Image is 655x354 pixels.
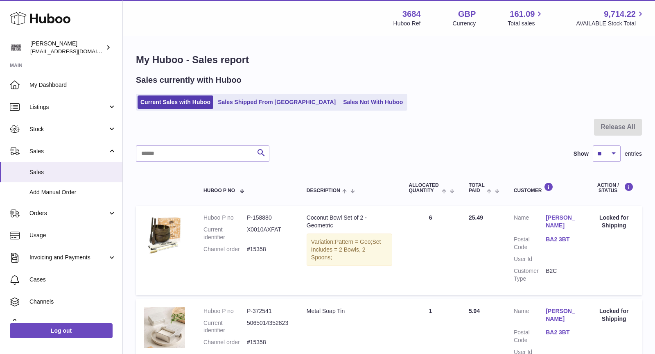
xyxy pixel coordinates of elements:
[203,188,235,193] span: Huboo P no
[203,245,247,253] dt: Channel order
[453,20,476,27] div: Currency
[29,209,108,217] span: Orders
[311,238,381,261] span: Set Includes = 2 Bowls, 2 Spoons;
[458,9,476,20] strong: GBP
[594,214,634,229] div: Locked for Shipping
[138,95,213,109] a: Current Sales with Huboo
[29,81,116,89] span: My Dashboard
[508,20,544,27] span: Total sales
[247,338,290,346] dd: #15358
[576,20,645,27] span: AVAILABLE Stock Total
[514,236,546,251] dt: Postal Code
[29,168,116,176] span: Sales
[546,214,578,229] a: [PERSON_NAME]
[29,298,116,306] span: Channels
[604,9,636,20] span: 9,714.22
[514,182,578,193] div: Customer
[514,329,546,344] dt: Postal Code
[10,323,113,338] a: Log out
[29,125,108,133] span: Stock
[514,267,546,283] dt: Customer Type
[203,319,247,335] dt: Current identifier
[546,329,578,336] a: BA2 3BT
[625,150,642,158] span: entries
[10,41,22,54] img: theinternationalventure@gmail.com
[247,214,290,222] dd: P-158880
[247,245,290,253] dd: #15358
[546,236,578,243] a: BA2 3BT
[510,9,535,20] span: 161.09
[203,226,247,241] dt: Current identifier
[29,147,108,155] span: Sales
[203,214,247,222] dt: Huboo P no
[29,188,116,196] span: Add Manual Order
[514,307,546,325] dt: Name
[469,183,485,193] span: Total paid
[594,182,634,193] div: Action / Status
[393,20,421,27] div: Huboo Ref
[29,276,116,284] span: Cases
[29,103,108,111] span: Listings
[514,214,546,231] dt: Name
[508,9,544,27] a: 161.09 Total sales
[574,150,589,158] label: Show
[307,234,393,266] div: Variation:
[307,188,340,193] span: Description
[215,95,339,109] a: Sales Shipped From [GEOGRAPHIC_DATA]
[469,214,483,221] span: 25.49
[30,40,104,55] div: [PERSON_NAME]
[136,75,242,86] h2: Sales currently with Huboo
[247,307,290,315] dd: P-372541
[594,307,634,323] div: Locked for Shipping
[469,308,480,314] span: 5.94
[247,226,290,241] dd: X0010AXFAT
[409,183,439,193] span: ALLOCATED Quantity
[335,238,372,245] span: Pattern = Geo;
[29,231,116,239] span: Usage
[546,307,578,323] a: [PERSON_NAME]
[307,214,393,229] div: Coconut Bowl Set of 2 - Geometric
[576,9,645,27] a: 9,714.22 AVAILABLE Stock Total
[247,319,290,335] dd: 5065014352823
[144,214,185,255] img: 36841753445012.jpg
[307,307,393,315] div: Metal Soap Tin
[340,95,406,109] a: Sales Not With Huboo
[514,255,546,263] dt: User Id
[29,254,108,261] span: Invoicing and Payments
[402,9,421,20] strong: 3684
[546,267,578,283] dd: B2C
[400,206,460,295] td: 6
[203,307,247,315] dt: Huboo P no
[29,320,116,328] span: Settings
[30,48,120,54] span: [EMAIL_ADDRESS][DOMAIN_NAME]
[136,53,642,66] h1: My Huboo - Sales report
[144,307,185,348] img: 36841753442420.jpg
[203,338,247,346] dt: Channel order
